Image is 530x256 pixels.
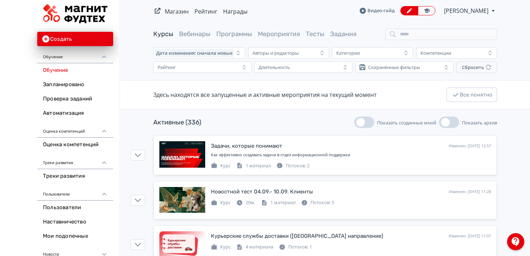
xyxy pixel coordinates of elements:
[153,118,201,127] div: Активные (336)
[276,162,309,169] div: Потоков: 2
[211,162,231,169] div: Курс
[153,30,173,38] a: Курсы
[37,138,113,152] a: Оценка компетенций
[37,120,113,138] div: Оценка компетенций
[153,47,245,59] button: Дата изменения: сначала новые
[449,233,491,239] div: Изменен: [DATE] 11:07
[216,30,252,38] a: Программы
[165,8,189,15] a: Магазин
[37,32,113,46] button: Создать
[301,199,334,206] div: Потоков: 5
[179,30,211,38] a: Вебинары
[236,162,271,169] div: 1 материал
[252,50,299,56] div: Авторы и редакторы
[306,30,324,38] a: Тесты
[153,90,377,99] div: Здесь находятся все запущенные и активные мероприятия на текущий момент
[332,47,413,59] button: Категории
[462,119,497,126] span: Показать архив
[246,199,255,206] span: 20м.
[248,47,329,59] button: Авторы и редакторы
[211,152,491,158] div: Как эффективно создавать задачи в отдел информационной поддержки
[211,142,282,150] div: Задачи, которые понимают
[261,199,295,206] div: 1 материал
[447,88,497,102] button: Все понятно
[211,232,383,240] div: Курьерские службы доставки (Клиентское направление)
[236,243,273,251] div: 4 материала
[444,6,490,15] span: Елена Боргунова
[158,64,176,70] div: Рейтинг
[211,243,231,251] div: Курс
[336,50,360,56] div: Категории
[37,215,113,229] a: Наставничество
[258,30,300,38] a: Мероприятия
[156,50,232,56] span: Дата изменения: сначала новые
[330,30,357,38] a: Задания
[37,46,113,63] div: Обучение
[254,61,352,73] button: Длительность
[37,169,113,183] a: Треки развития
[37,78,113,92] a: Запланировано
[211,199,231,206] div: Курс
[355,61,453,73] button: Сохранённые фильтры
[37,229,113,243] a: Мои подопечные
[360,7,395,14] a: Видео-гайд
[211,188,313,196] div: Новостной тест 04.09.- 10.09. Клиенты
[279,243,312,251] div: Потоков: 1
[223,8,247,15] a: Награды
[368,64,420,70] div: Сохранённые фильтры
[420,50,451,56] div: Компетенции
[418,6,435,15] a: Переключиться в режим ученика
[259,64,290,70] div: Длительность
[377,119,436,126] span: Показать созданные мной
[416,47,497,59] button: Компетенции
[194,8,217,15] a: Рейтинг
[37,152,113,169] div: Треки развития
[37,106,113,120] a: Автоматизация
[37,92,113,106] a: Проверка заданий
[37,63,113,78] a: Обучение
[456,61,497,73] button: Сбросить
[37,201,113,215] a: Пользователи
[37,183,113,201] div: Пользователи
[153,61,251,73] button: Рейтинг
[449,189,491,195] div: Изменен: [DATE] 11:28
[449,143,491,149] div: Изменен: [DATE] 12:57
[43,4,107,23] img: https://files.teachbase.ru/system/slaveaccount/52152/logo/medium-aa5ec3a18473e9a8d3a167ef8955dcbc...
